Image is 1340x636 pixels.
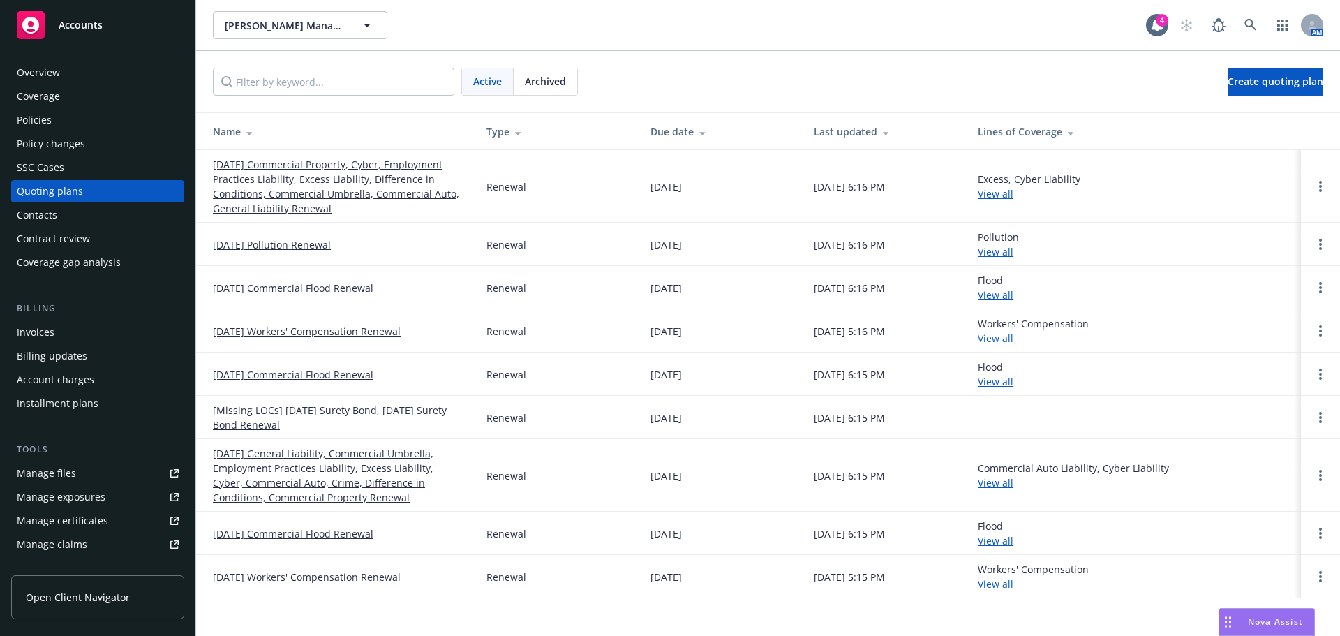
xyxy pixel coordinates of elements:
div: Commercial Auto Liability, Cyber Liability [978,461,1169,490]
div: Manage BORs [17,557,82,579]
span: Open Client Navigator [26,590,130,605]
div: Flood [978,273,1013,302]
div: Renewal [486,411,526,425]
a: [DATE] Workers' Compensation Renewal [213,570,401,584]
span: Manage exposures [11,486,184,508]
a: Installment plans [11,392,184,415]
div: Quoting plans [17,180,83,202]
a: Open options [1312,323,1329,339]
div: [DATE] [650,324,682,339]
a: [DATE] Commercial Property, Cyber, Employment Practices Liability, Excess Liability, Difference i... [213,157,464,216]
div: [DATE] 6:15 PM [814,468,885,483]
a: Contract review [11,228,184,250]
div: Renewal [486,179,526,194]
a: [DATE] Pollution Renewal [213,237,331,252]
div: Workers' Compensation [978,316,1089,346]
a: [DATE] Workers' Compensation Renewal [213,324,401,339]
div: Manage certificates [17,510,108,532]
div: Account charges [17,369,94,391]
div: Policy changes [17,133,85,155]
div: Billing [11,302,184,316]
a: Search [1237,11,1265,39]
div: [DATE] 6:16 PM [814,179,885,194]
div: Renewal [486,324,526,339]
div: Renewal [486,570,526,584]
a: [DATE] Commercial Flood Renewal [213,367,373,382]
div: Flood [978,360,1013,389]
div: Lines of Coverage [978,124,1290,139]
div: Manage exposures [17,486,105,508]
div: Renewal [486,468,526,483]
div: [DATE] 6:16 PM [814,237,885,252]
a: View all [978,245,1013,258]
a: View all [978,187,1013,200]
div: Invoices [17,321,54,343]
div: [DATE] [650,468,682,483]
div: Last updated [814,124,955,139]
div: Renewal [486,526,526,541]
a: Manage claims [11,533,184,556]
div: [DATE] 6:15 PM [814,526,885,541]
div: Drag to move [1219,609,1237,635]
div: Manage files [17,462,76,485]
a: Overview [11,61,184,84]
div: Flood [978,519,1013,548]
a: View all [978,534,1013,547]
div: Contract review [17,228,90,250]
a: Coverage [11,85,184,108]
div: Contacts [17,204,57,226]
a: Start snowing [1172,11,1200,39]
div: Overview [17,61,60,84]
a: Manage BORs [11,557,184,579]
a: Accounts [11,6,184,45]
a: [DATE] Commercial Flood Renewal [213,281,373,295]
a: [Missing LOCs] [DATE] Surety Bond, [DATE] Surety Bond Renewal [213,403,464,432]
a: Open options [1312,279,1329,296]
a: Switch app [1269,11,1297,39]
div: [DATE] [650,179,682,194]
div: Installment plans [17,392,98,415]
div: [DATE] [650,570,682,584]
a: Contacts [11,204,184,226]
div: Excess, Cyber Liability [978,172,1080,201]
a: View all [978,375,1013,388]
a: View all [978,288,1013,302]
a: Open options [1312,525,1329,542]
div: Billing updates [17,345,87,367]
a: [DATE] General Liability, Commercial Umbrella, Employment Practices Liability, Excess Liability, ... [213,446,464,505]
div: Coverage gap analysis [17,251,121,274]
div: Tools [11,443,184,457]
span: Accounts [59,20,103,31]
div: [DATE] [650,411,682,425]
a: Open options [1312,236,1329,253]
div: Renewal [486,367,526,382]
button: Nova Assist [1219,608,1315,636]
div: Type [486,124,628,139]
span: Active [473,74,502,89]
a: Account charges [11,369,184,391]
a: Create quoting plan [1228,68,1323,96]
a: Quoting plans [11,180,184,202]
button: [PERSON_NAME] Management Company [213,11,387,39]
div: Name [213,124,464,139]
a: Manage files [11,462,184,485]
a: Open options [1312,568,1329,585]
div: [DATE] 6:15 PM [814,411,885,425]
div: Renewal [486,281,526,295]
a: Coverage gap analysis [11,251,184,274]
div: [DATE] [650,237,682,252]
div: SSC Cases [17,156,64,179]
a: View all [978,332,1013,345]
a: Open options [1312,366,1329,383]
span: Archived [525,74,566,89]
div: [DATE] [650,526,682,541]
div: [DATE] 5:16 PM [814,324,885,339]
div: Manage claims [17,533,87,556]
div: [DATE] 6:15 PM [814,367,885,382]
a: Manage certificates [11,510,184,532]
a: Open options [1312,178,1329,195]
div: Policies [17,109,52,131]
a: Policies [11,109,184,131]
span: Nova Assist [1248,616,1303,628]
div: [DATE] [650,281,682,295]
